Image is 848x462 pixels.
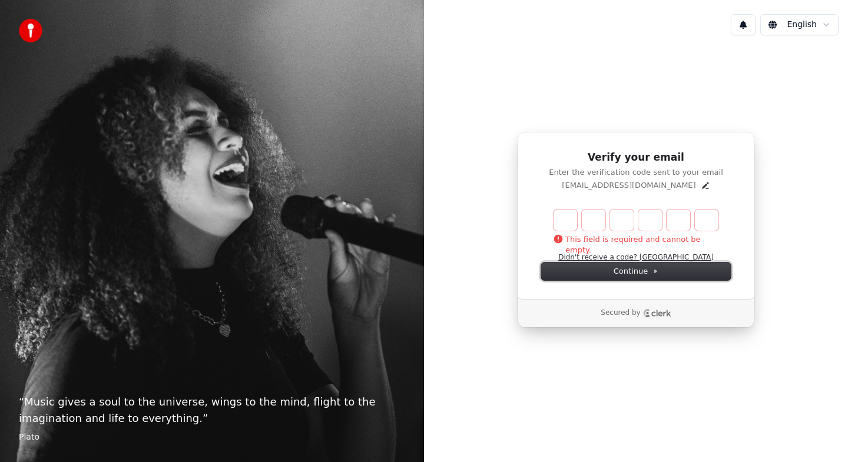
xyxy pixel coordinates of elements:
button: Continue [541,262,731,280]
p: Enter the verification code sent to your email [541,167,731,178]
p: [EMAIL_ADDRESS][DOMAIN_NAME] [562,180,695,191]
input: Enter verification code [554,210,718,231]
img: youka [19,19,42,42]
span: Continue [614,266,658,277]
h1: Verify your email [541,151,731,165]
button: Edit [701,181,710,190]
a: Clerk logo [643,309,671,317]
footer: Plato [19,431,405,443]
p: Secured by [601,308,640,318]
p: “ Music gives a soul to the universe, wings to the mind, flight to the imagination and life to ev... [19,394,405,427]
p: This field is required and cannot be empty. [554,234,718,255]
button: Didn't receive a code? [GEOGRAPHIC_DATA] [558,253,714,262]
